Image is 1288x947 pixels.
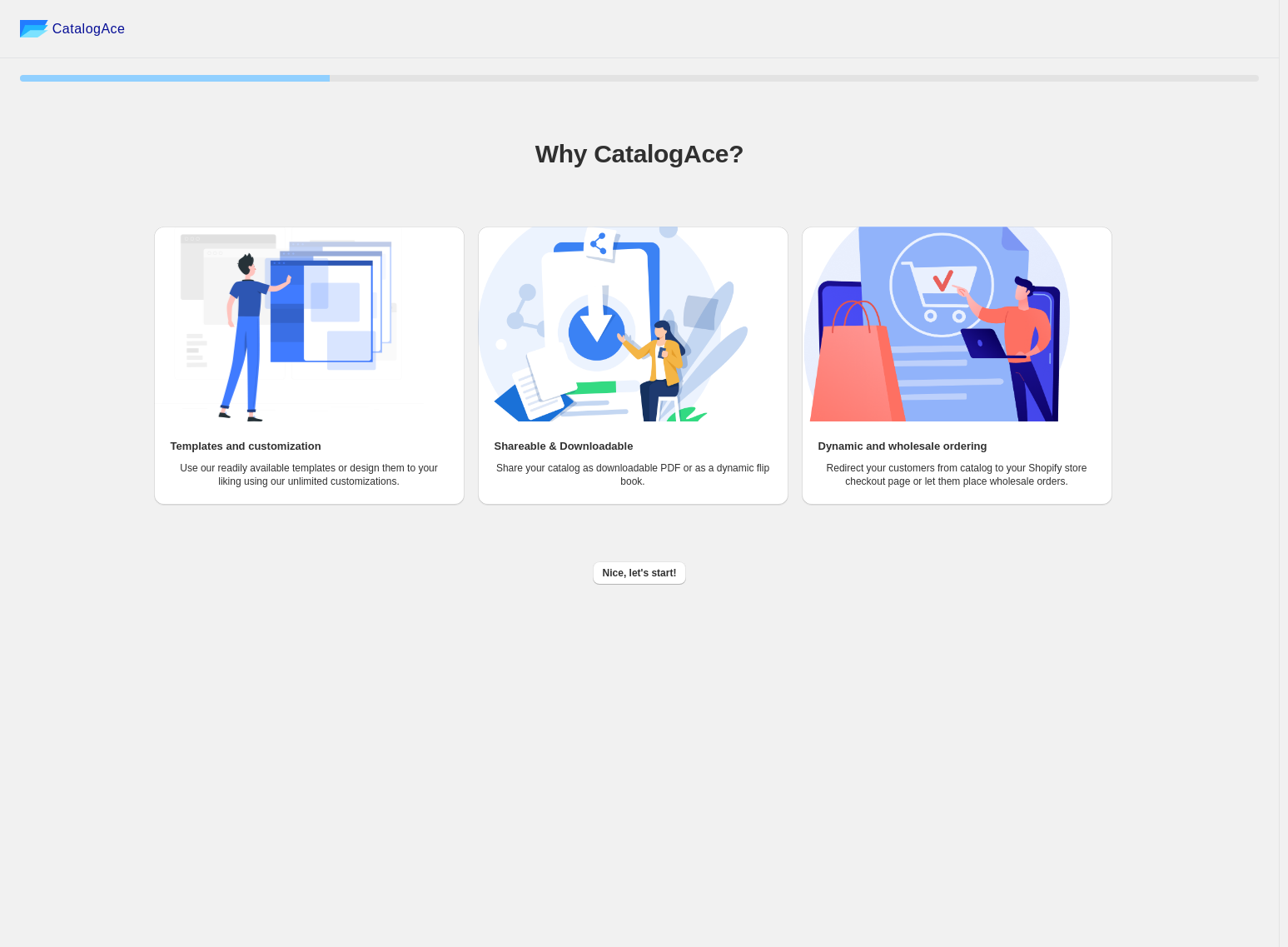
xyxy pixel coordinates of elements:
[802,227,1072,421] img: Dynamic and wholesale ordering
[818,461,1096,488] p: Redirect your customers from catalog to your Shopify store checkout page or let them place wholes...
[478,227,748,421] img: Shareable & Downloadable
[495,438,634,455] h2: Shareable & Downloadable
[20,137,1259,171] h1: Why CatalogAce?
[20,20,48,37] img: catalog ace
[52,21,126,37] span: CatalogAce
[603,566,677,580] span: Nice, let's start!
[495,461,772,488] p: Share your catalog as downloadable PDF or as a dynamic flip book.
[154,227,424,421] img: Templates and customization
[171,461,448,488] p: Use our readily available templates or design them to your liking using our unlimited customizati...
[593,561,687,585] button: Nice, let's start!
[818,438,987,455] h2: Dynamic and wholesale ordering
[171,438,321,455] h2: Templates and customization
